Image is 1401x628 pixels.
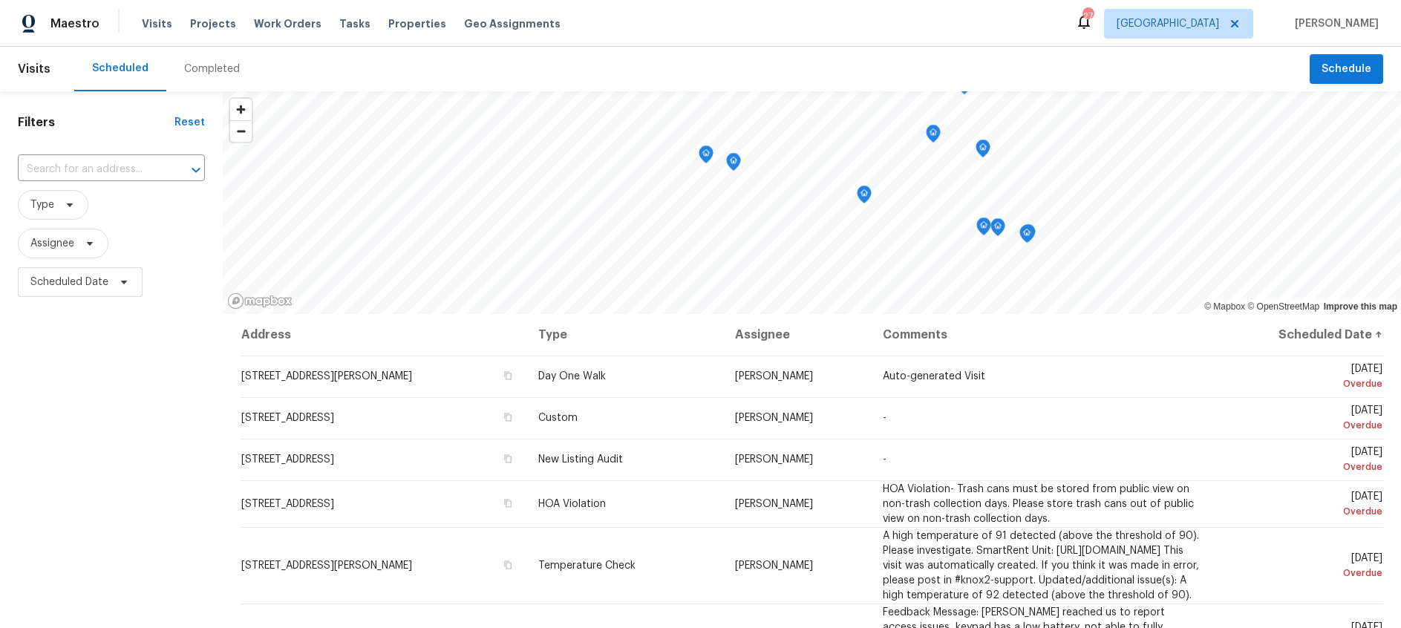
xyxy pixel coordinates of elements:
[699,145,713,169] div: Map marker
[241,454,334,465] span: [STREET_ADDRESS]
[857,186,872,209] div: Map marker
[241,413,334,423] span: [STREET_ADDRESS]
[883,531,1199,601] span: A high temperature of 91 detected (above the threshold of 90). Please investigate. SmartRent Unit...
[1247,301,1319,312] a: OpenStreetMap
[1226,566,1382,580] div: Overdue
[1226,447,1382,474] span: [DATE]
[464,16,561,31] span: Geo Assignments
[190,16,236,31] span: Projects
[501,558,515,572] button: Copy Address
[142,16,172,31] span: Visits
[174,115,205,130] div: Reset
[1226,553,1382,580] span: [DATE]
[254,16,321,31] span: Work Orders
[538,560,636,571] span: Temperature Check
[538,413,578,423] span: Custom
[92,61,148,76] div: Scheduled
[1226,504,1382,519] div: Overdue
[227,292,293,310] a: Mapbox homepage
[538,499,606,509] span: HOA Violation
[339,19,370,29] span: Tasks
[735,413,813,423] span: [PERSON_NAME]
[883,454,886,465] span: -
[1204,301,1245,312] a: Mapbox
[735,560,813,571] span: [PERSON_NAME]
[726,153,741,176] div: Map marker
[1322,60,1371,79] span: Schedule
[883,484,1194,524] span: HOA Violation- Trash cans must be stored from public view on non-trash collection days. Please st...
[18,115,174,130] h1: Filters
[388,16,446,31] span: Properties
[1226,376,1382,391] div: Overdue
[1226,418,1382,433] div: Overdue
[526,314,723,356] th: Type
[871,314,1214,356] th: Comments
[1019,225,1034,248] div: Map marker
[30,197,54,212] span: Type
[241,499,334,509] span: [STREET_ADDRESS]
[1226,364,1382,391] span: [DATE]
[1310,54,1383,85] button: Schedule
[976,140,990,163] div: Map marker
[223,91,1401,314] canvas: Map
[1117,16,1219,31] span: [GEOGRAPHIC_DATA]
[723,314,871,356] th: Assignee
[241,371,412,382] span: [STREET_ADDRESS][PERSON_NAME]
[1226,491,1382,519] span: [DATE]
[30,236,74,251] span: Assignee
[501,411,515,424] button: Copy Address
[230,120,252,142] button: Zoom out
[1289,16,1379,31] span: [PERSON_NAME]
[1226,459,1382,474] div: Overdue
[184,62,240,76] div: Completed
[735,499,813,509] span: [PERSON_NAME]
[501,452,515,465] button: Copy Address
[18,158,163,181] input: Search for an address...
[186,160,206,180] button: Open
[990,218,1005,241] div: Map marker
[735,454,813,465] span: [PERSON_NAME]
[241,560,412,571] span: [STREET_ADDRESS][PERSON_NAME]
[1324,301,1397,312] a: Improve this map
[926,125,941,148] div: Map marker
[1214,314,1383,356] th: Scheduled Date ↑
[1226,405,1382,433] span: [DATE]
[1021,224,1036,247] div: Map marker
[501,497,515,510] button: Copy Address
[538,454,623,465] span: New Listing Audit
[883,413,886,423] span: -
[241,314,526,356] th: Address
[1082,9,1093,24] div: 27
[501,369,515,382] button: Copy Address
[230,121,252,142] span: Zoom out
[18,53,50,85] span: Visits
[976,217,991,241] div: Map marker
[735,371,813,382] span: [PERSON_NAME]
[883,371,985,382] span: Auto-generated Visit
[538,371,606,382] span: Day One Walk
[30,275,108,290] span: Scheduled Date
[230,99,252,120] button: Zoom in
[50,16,99,31] span: Maestro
